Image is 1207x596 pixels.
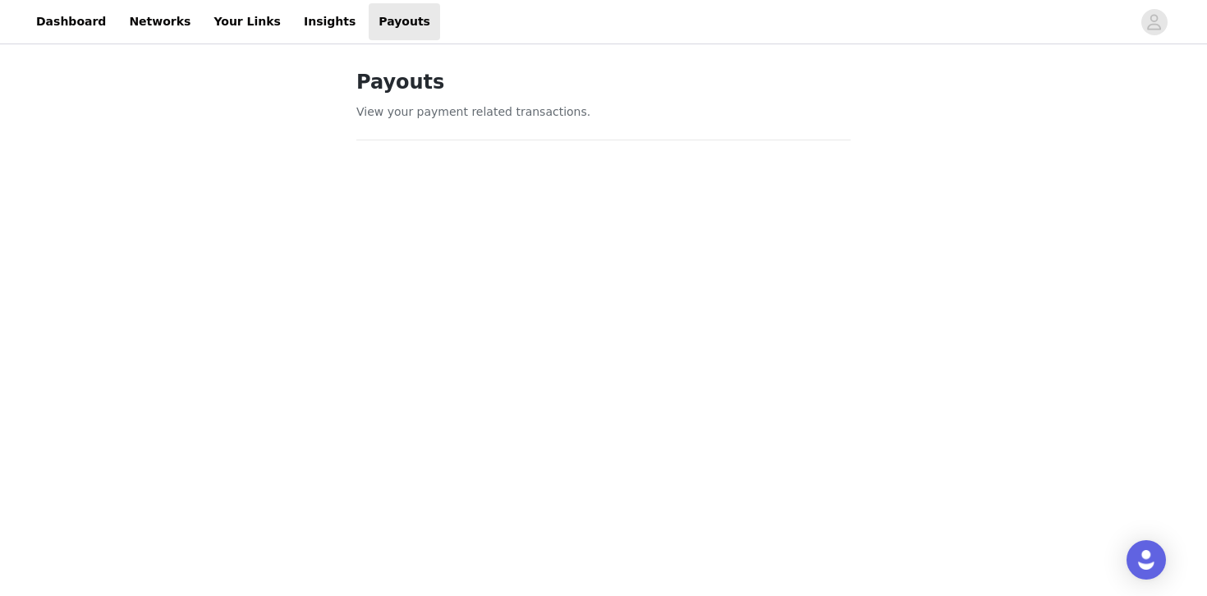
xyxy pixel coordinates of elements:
a: Networks [119,3,200,40]
a: Dashboard [26,3,116,40]
a: Insights [294,3,365,40]
a: Your Links [204,3,291,40]
a: Payouts [369,3,440,40]
div: avatar [1146,9,1162,35]
h1: Payouts [356,67,851,97]
div: Open Intercom Messenger [1127,540,1166,580]
p: View your payment related transactions. [356,103,851,121]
